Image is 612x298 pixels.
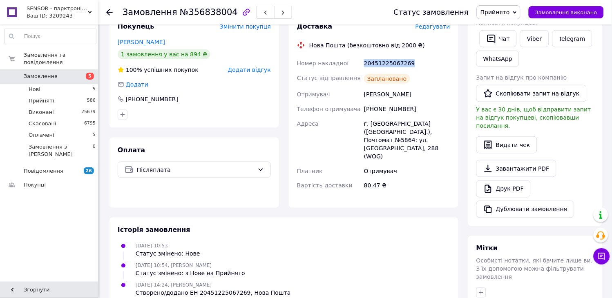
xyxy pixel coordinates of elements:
span: 586 [87,97,96,105]
button: Чат з покупцем [594,248,610,265]
span: Особисті нотатки, які бачите лише ви. З їх допомогою можна фільтрувати замовлення [476,258,593,280]
span: 5 [93,86,96,93]
input: Пошук [4,29,96,44]
span: Нові [29,86,40,93]
div: Статус змінено: Нове [136,250,200,258]
div: [PHONE_NUMBER] [125,95,179,103]
span: Доставка [297,22,333,30]
span: 100% [126,67,142,73]
span: Адреса [297,120,319,127]
button: Замовлення виконано [529,6,604,18]
span: Змінити покупця [220,23,271,30]
a: [PERSON_NAME] [118,39,165,45]
div: Повернутися назад [106,8,113,16]
span: Написати покупцеві [476,20,537,26]
div: Статус змінено: з Нове на Прийнято [136,269,245,278]
span: Додати відгук [228,67,271,73]
button: Чат [480,30,517,47]
span: Покупець [118,22,154,30]
div: Ваш ID: 3209243 [27,12,98,20]
span: Замовлення з [PERSON_NAME] [29,143,93,158]
div: [PERSON_NAME] [362,87,452,102]
span: Платник [297,168,323,174]
button: Дублювати замовлення [476,201,574,218]
span: Телефон отримувача [297,106,361,112]
span: Отримувач [297,91,330,98]
span: Прийнято [480,9,510,16]
span: 5 [93,131,96,139]
span: Замовлення та повідомлення [24,51,98,66]
div: Заплановано [364,74,410,84]
span: Вартість доставки [297,182,353,189]
span: Додати [126,81,148,88]
span: 6795 [84,120,96,127]
div: г. [GEOGRAPHIC_DATA] ([GEOGRAPHIC_DATA].), Почтомат №5864: ул. [GEOGRAPHIC_DATA], 288 (WOG) [362,116,452,164]
span: 0 [93,143,96,158]
span: Покупці [24,181,46,189]
span: №356838004 [180,7,238,17]
span: 5 [86,73,94,80]
span: Виконані [29,109,54,116]
span: Номер накладної [297,60,349,67]
span: [DATE] 10:54, [PERSON_NAME] [136,263,212,269]
span: SENSOR - парктроніки, ручки КПП, перемикачі, автоаксесуари [27,5,88,12]
button: Видати чек [476,136,537,153]
a: Завантажити PDF [476,160,556,177]
a: Viber [520,30,549,47]
div: успішних покупок [118,66,199,74]
span: Повідомлення [24,167,63,175]
div: 80.47 ₴ [362,178,452,193]
span: Скасовані [29,120,56,127]
div: 1 замовлення у вас на 894 ₴ [118,49,210,59]
span: Редагувати [415,23,450,30]
div: Отримувач [362,164,452,178]
div: Статус замовлення [394,8,469,16]
a: WhatsApp [476,51,519,67]
span: Замовлення [24,73,58,80]
div: 20451225067269 [362,56,452,71]
span: Оплачені [29,131,54,139]
span: Статус відправлення [297,75,361,81]
span: [DATE] 10:53 [136,243,168,249]
span: [DATE] 14:24, [PERSON_NAME] [136,282,212,288]
button: Скопіювати запит на відгук [476,85,587,102]
span: Запит на відгук про компанію [476,74,567,81]
span: Оплата [118,146,145,154]
span: Замовлення виконано [535,9,597,16]
a: Друк PDF [476,180,531,198]
span: 26 [84,167,94,174]
span: У вас є 30 днів, щоб відправити запит на відгук покупцеві, скопіювавши посилання. [476,106,591,129]
span: Післяплата [137,165,254,174]
span: Замовлення [123,7,177,17]
span: Історія замовлення [118,226,190,234]
span: Мітки [476,245,498,252]
div: Нова Пошта (безкоштовно від 2000 ₴) [307,41,427,49]
span: 25679 [81,109,96,116]
a: Telegram [552,30,592,47]
div: [PHONE_NUMBER] [362,102,452,116]
span: Прийняті [29,97,54,105]
div: Створено/додано ЕН 20451225067269, Нова Пошта [136,289,291,297]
